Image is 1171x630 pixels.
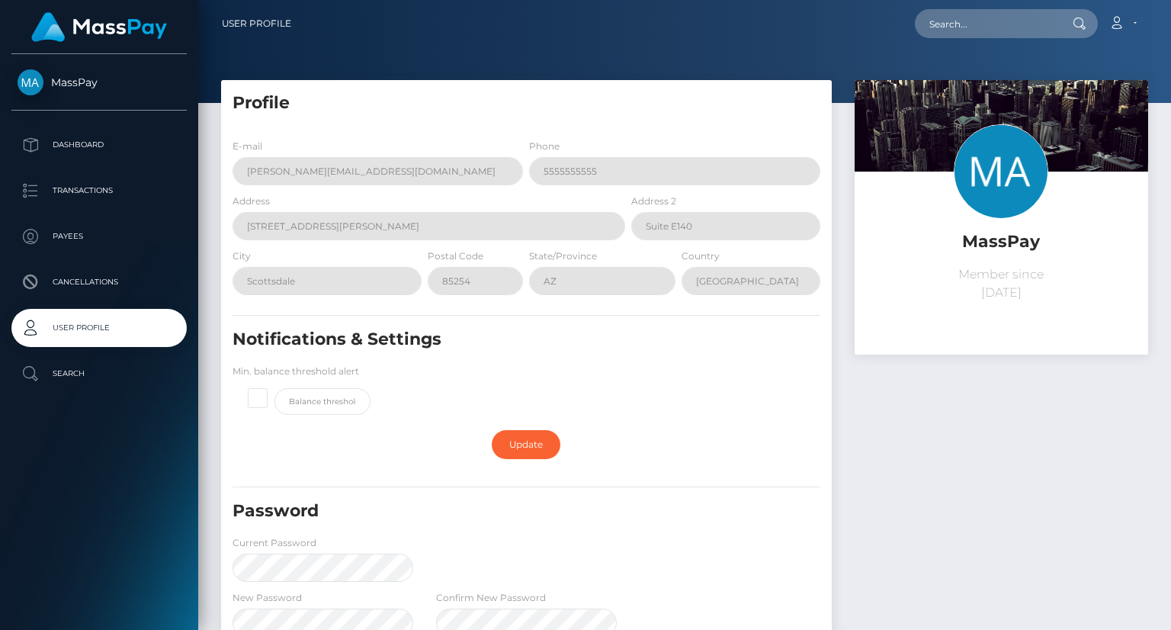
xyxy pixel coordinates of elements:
[233,140,262,153] label: E-mail
[18,69,43,95] img: MassPay
[18,317,181,339] p: User Profile
[233,591,302,605] label: New Password
[233,249,251,263] label: City
[11,263,187,301] a: Cancellations
[631,194,676,208] label: Address 2
[233,92,820,115] h5: Profile
[233,194,270,208] label: Address
[682,249,720,263] label: Country
[855,80,1148,276] img: ...
[529,140,560,153] label: Phone
[915,9,1058,38] input: Search...
[11,76,187,89] span: MassPay
[222,8,291,40] a: User Profile
[233,500,727,523] h5: Password
[436,591,546,605] label: Confirm New Password
[233,328,727,352] h5: Notifications & Settings
[233,536,316,550] label: Current Password
[11,172,187,210] a: Transactions
[18,271,181,294] p: Cancellations
[11,126,187,164] a: Dashboard
[11,355,187,393] a: Search
[18,179,181,202] p: Transactions
[18,225,181,248] p: Payees
[18,133,181,156] p: Dashboard
[866,265,1137,302] p: Member since [DATE]
[11,217,187,256] a: Payees
[31,12,167,42] img: MassPay Logo
[11,309,187,347] a: User Profile
[18,362,181,385] p: Search
[233,365,359,378] label: Min. balance threshold alert
[529,249,597,263] label: State/Province
[428,249,483,263] label: Postal Code
[866,230,1137,254] h5: MassPay
[492,430,560,459] a: Update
